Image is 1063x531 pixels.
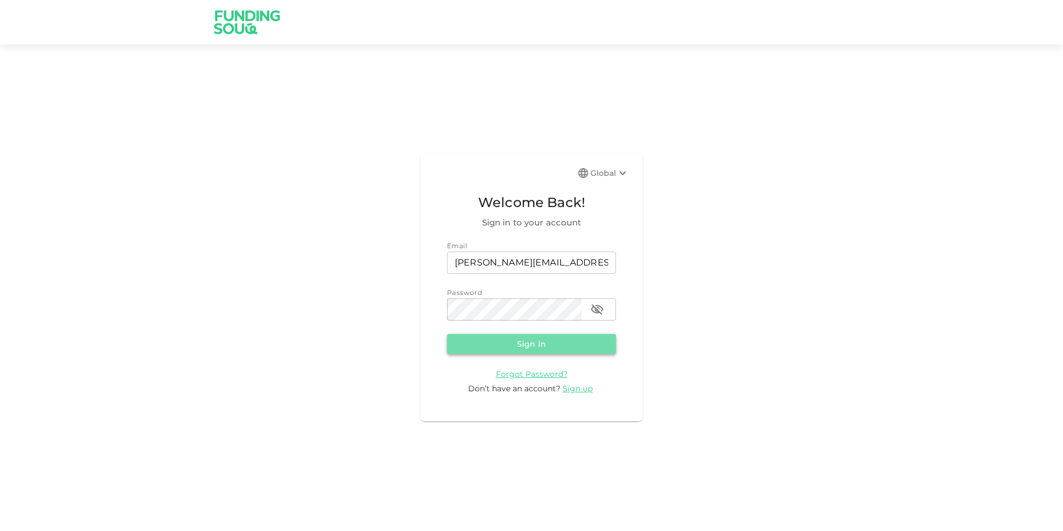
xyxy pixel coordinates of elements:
[447,288,482,297] span: Password
[447,192,616,213] span: Welcome Back!
[468,383,560,394] span: Don’t have an account?
[590,166,629,180] div: Global
[447,334,616,354] button: Sign in
[447,242,467,250] span: Email
[447,252,616,274] input: email
[447,216,616,229] span: Sign in to your account
[496,368,568,379] a: Forgot Password?
[563,383,593,394] span: Sign up
[447,298,582,321] input: password
[496,369,568,379] span: Forgot Password?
